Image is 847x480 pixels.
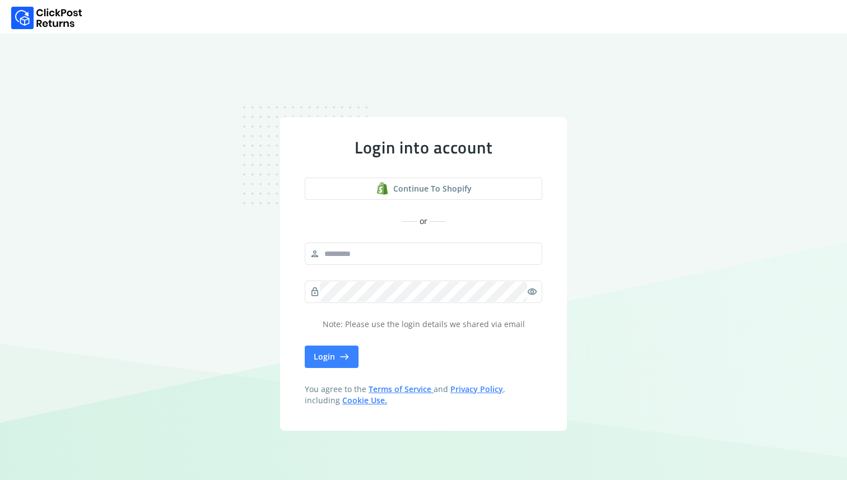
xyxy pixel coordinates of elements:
[310,246,320,262] span: person
[305,178,542,200] a: shopify logoContinue to shopify
[305,384,542,406] span: You agree to the and , including
[305,319,542,330] p: Note: Please use the login details we shared via email
[310,284,320,300] span: lock
[369,384,434,394] a: Terms of Service
[305,178,542,200] button: Continue to shopify
[450,384,503,394] a: Privacy Policy
[342,395,387,406] a: Cookie Use.
[305,137,542,157] div: Login into account
[305,346,359,368] button: Login east
[527,284,537,300] span: visibility
[376,182,389,195] img: shopify logo
[339,349,350,365] span: east
[305,216,542,227] div: or
[393,183,472,194] span: Continue to shopify
[11,7,82,29] img: Logo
